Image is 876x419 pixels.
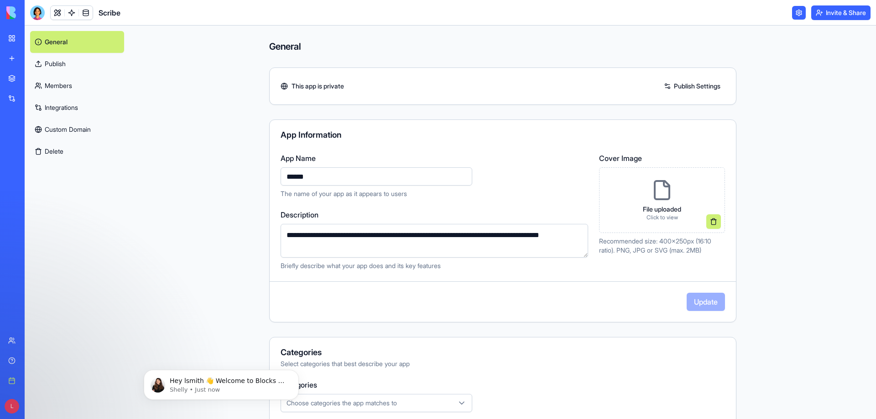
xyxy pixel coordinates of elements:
button: Invite & Share [811,5,871,20]
a: Integrations [30,97,124,119]
p: Recommended size: 400x250px (16:10 ratio). PNG, JPG or SVG (max. 2MB) [599,237,725,255]
a: Publish Settings [659,79,725,93]
a: Members [30,75,124,97]
img: logo [6,6,63,19]
p: File uploaded [643,205,681,214]
div: Categories [281,348,725,357]
a: General [30,31,124,53]
p: Click to view [643,214,681,221]
label: App Name [281,153,588,164]
button: Delete [30,140,124,162]
label: Cover Image [599,153,725,164]
a: Custom Domain [30,119,124,140]
label: Description [281,209,588,220]
a: Publish [30,53,124,75]
h4: General [269,40,736,53]
button: Choose categories the app matches to [281,394,472,412]
div: File uploadedClick to view [599,167,725,233]
div: Select categories that best describe your app [281,359,725,368]
span: Choose categories the app matches to [287,398,397,408]
div: App Information [281,131,725,139]
span: This app is private [292,82,344,91]
p: Briefly describe what your app does and its key features [281,261,588,270]
iframe: Intercom notifications message [130,351,313,414]
span: L [5,399,19,414]
p: The name of your app as it appears to users [281,189,588,198]
label: Categories [281,379,725,390]
h1: Scribe [99,7,120,18]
